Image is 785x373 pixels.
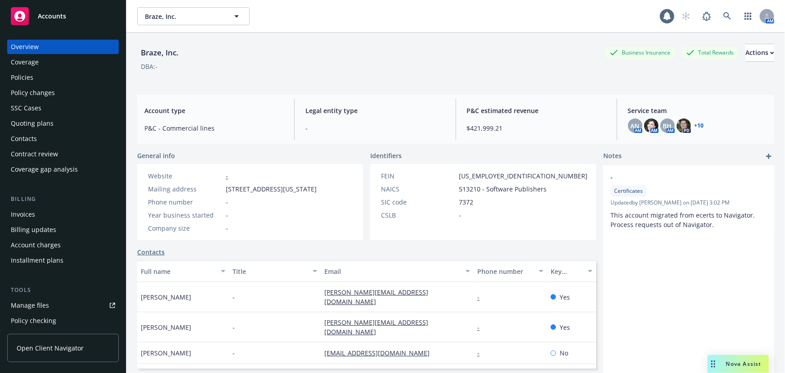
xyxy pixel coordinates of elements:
span: Updated by [PERSON_NAME] on [DATE] 3:02 PM [610,199,767,207]
a: - [477,323,487,332]
span: Yes [560,292,570,302]
span: [PERSON_NAME] [141,292,191,302]
div: Drag to move [708,355,719,373]
div: Billing [7,195,119,204]
span: - [233,292,235,302]
div: Key contact [551,267,583,276]
button: Phone number [474,260,547,282]
div: DBA: - [141,62,157,71]
img: photo [677,118,691,133]
a: Overview [7,40,119,54]
div: Email [324,267,460,276]
div: CSLB [381,210,455,220]
div: Business Insurance [606,47,675,58]
a: Policy checking [7,314,119,328]
button: Actions [745,44,774,62]
span: This account migrated from ecerts to Navigator. Process requests out of Navigator. [610,211,757,229]
span: Account type [144,106,283,115]
a: [PERSON_NAME][EMAIL_ADDRESS][DOMAIN_NAME] [324,318,428,336]
span: No [560,348,568,358]
a: Switch app [739,7,757,25]
span: - [459,210,461,220]
span: Certificates [614,187,643,195]
div: Policy checking [11,314,56,328]
div: Quoting plans [11,116,54,131]
div: Company size [148,223,222,233]
div: NAICS [381,184,455,194]
span: P&C estimated revenue [467,106,606,115]
a: Invoices [7,207,119,222]
a: Manage files [7,298,119,313]
span: BH [663,121,672,131]
span: - [305,123,444,133]
button: Email [321,260,474,282]
a: Report a Bug [698,7,716,25]
span: Nova Assist [726,360,762,368]
div: Full name [141,267,215,276]
div: Phone number [477,267,534,276]
a: Quoting plans [7,116,119,131]
span: - [233,348,235,358]
div: Mailing address [148,184,222,194]
span: - [610,173,744,182]
a: [PERSON_NAME][EMAIL_ADDRESS][DOMAIN_NAME] [324,288,428,306]
a: - [477,349,487,357]
span: 513210 - Software Publishers [459,184,547,194]
a: add [763,151,774,162]
span: - [226,197,228,207]
a: Policies [7,70,119,85]
span: - [233,323,235,332]
div: SIC code [381,197,455,207]
a: Installment plans [7,253,119,268]
span: 7372 [459,197,473,207]
span: [PERSON_NAME] [141,348,191,358]
a: Billing updates [7,223,119,237]
span: P&C - Commercial lines [144,123,283,133]
div: Invoices [11,207,35,222]
button: Full name [137,260,229,282]
div: Contacts [11,132,37,146]
div: Policies [11,70,33,85]
a: Search [718,7,736,25]
button: Braze, Inc. [137,7,250,25]
span: Legal entity type [305,106,444,115]
span: $421,999.21 [467,123,606,133]
div: Contract review [11,147,58,161]
a: +10 [695,123,704,128]
div: -CertificatesUpdatedby [PERSON_NAME] on [DATE] 3:02 PMThis account migrated from ecerts to Naviga... [603,165,774,237]
div: Website [148,171,222,181]
img: photo [644,118,659,133]
span: Yes [560,323,570,332]
button: Nova Assist [708,355,769,373]
div: Policy changes [11,86,55,100]
div: SSC Cases [11,101,41,115]
div: Installment plans [11,253,63,268]
div: FEIN [381,171,455,181]
a: Coverage [7,55,119,69]
button: Key contact [547,260,596,282]
div: Coverage gap analysis [11,162,78,177]
span: Service team [628,106,767,115]
button: Title [229,260,321,282]
div: Manage files [11,298,49,313]
span: - [226,223,228,233]
div: Billing updates [11,223,56,237]
div: Year business started [148,210,222,220]
a: Start snowing [677,7,695,25]
a: Coverage gap analysis [7,162,119,177]
span: Braze, Inc. [145,12,223,21]
span: [STREET_ADDRESS][US_STATE] [226,184,317,194]
a: Accounts [7,4,119,29]
span: General info [137,151,175,160]
a: Contract review [7,147,119,161]
div: Title [233,267,307,276]
span: Accounts [38,13,66,20]
div: Account charges [11,238,61,252]
span: Identifiers [370,151,402,160]
div: Actions [745,44,774,61]
a: SSC Cases [7,101,119,115]
div: Overview [11,40,39,54]
span: Open Client Navigator [17,343,84,353]
div: Tools [7,286,119,295]
span: AN [631,121,640,131]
